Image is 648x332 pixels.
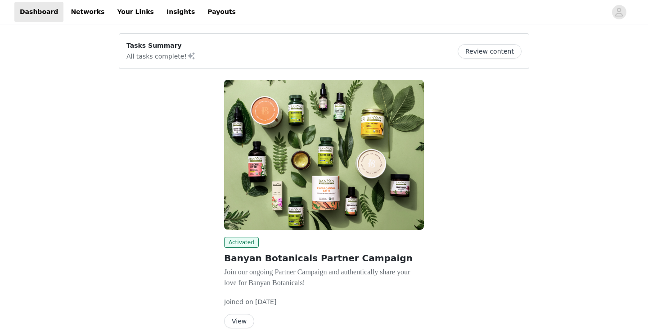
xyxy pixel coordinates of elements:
button: Review content [458,44,522,59]
p: Tasks Summary [126,41,196,50]
img: Banyan Botanicals [224,80,424,230]
a: Dashboard [14,2,63,22]
span: Joined on [224,298,253,305]
a: Your Links [112,2,159,22]
span: Join our ongoing Partner Campaign and authentically share your love for Banyan Botanicals! [224,268,410,287]
div: avatar [615,5,623,19]
a: Payouts [202,2,241,22]
a: View [224,318,254,325]
h2: Banyan Botanicals Partner Campaign [224,251,424,265]
span: Activated [224,237,259,248]
button: View [224,314,254,328]
p: All tasks complete! [126,50,196,61]
span: [DATE] [255,298,276,305]
a: Insights [161,2,200,22]
a: Networks [65,2,110,22]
